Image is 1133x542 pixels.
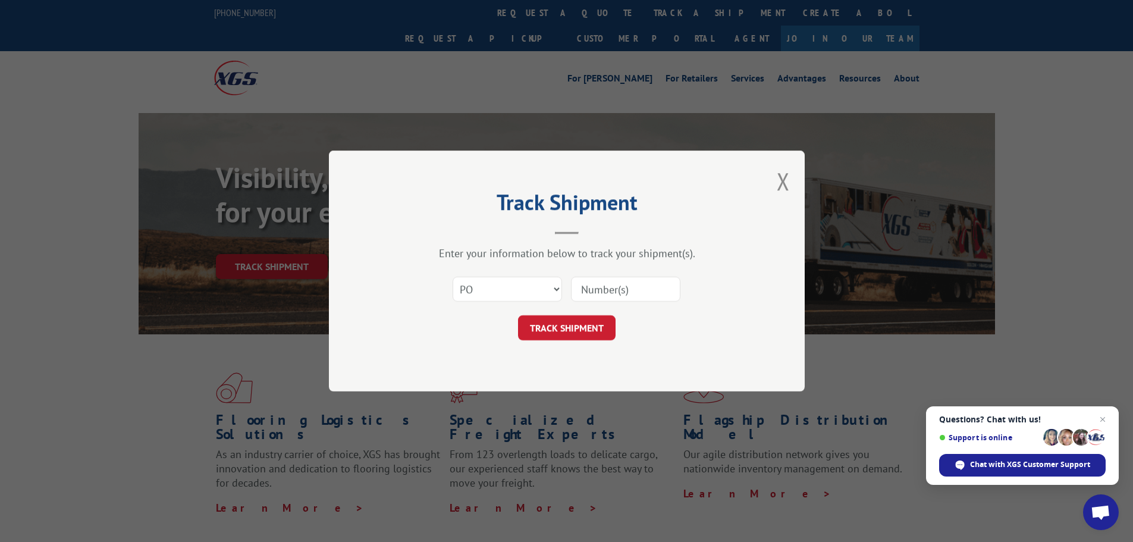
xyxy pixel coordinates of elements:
a: Open chat [1083,494,1119,530]
span: Questions? Chat with us! [939,415,1106,424]
input: Number(s) [571,277,680,302]
button: TRACK SHIPMENT [518,315,616,340]
div: Enter your information below to track your shipment(s). [388,246,745,260]
span: Support is online [939,433,1039,442]
span: Chat with XGS Customer Support [970,459,1090,470]
h2: Track Shipment [388,194,745,217]
button: Close modal [777,165,790,197]
span: Chat with XGS Customer Support [939,454,1106,477]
